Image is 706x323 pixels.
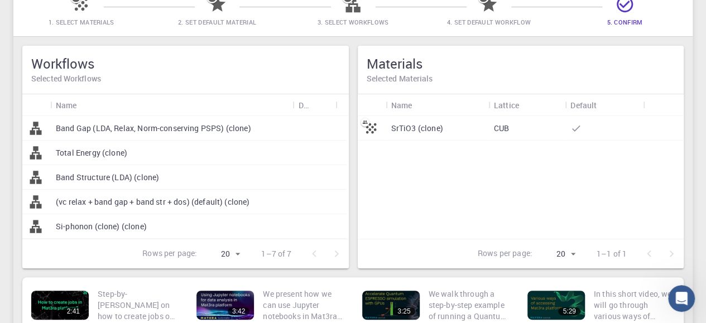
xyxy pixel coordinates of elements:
span: 4. Set Default Workflow [447,18,531,26]
button: Sort [597,96,614,114]
span: 3. Select Workflows [318,18,389,26]
div: Name [391,94,412,116]
span: 1. Select Materials [49,18,114,26]
span: 2. Set Default Material [178,18,256,26]
div: Name [386,94,488,116]
div: 5:29 [558,307,580,315]
div: Icon [22,94,50,116]
h6: Selected Workflows [31,73,340,85]
button: Sort [412,96,430,114]
button: Sort [77,96,95,114]
p: In this short video, we will go through various ways of accessing Mat3ra platform. There are thre... [594,288,675,322]
div: Icon [358,94,386,116]
h6: Selected Materials [367,73,675,85]
div: Default [292,94,335,116]
button: Sort [312,96,330,114]
div: Lattice [488,94,565,116]
p: Band Structure (LDA) (clone) [56,172,159,183]
p: Si-phonon (clone) (clone) [56,221,147,232]
p: We present how we can use Jupyter notebooks in Mat3ra platform for data analysis. [263,288,344,322]
h5: Materials [367,55,675,73]
div: 3:25 [393,307,415,315]
div: Lattice [494,94,519,116]
p: SrTiO3 (clone) [391,123,443,134]
div: 3:42 [228,307,249,315]
p: Rows per page: [142,248,197,261]
p: CUB [494,123,509,134]
iframe: Intercom live chat [668,285,695,312]
button: Sort [519,96,537,114]
div: Default [565,94,643,116]
span: Support [22,8,63,18]
div: Default [570,94,597,116]
p: Rows per page: [478,248,532,261]
p: We walk through a step-by-step example of running a Quantum ESPRESSO job on a GPU enabled node. W... [429,288,510,322]
div: 20 [201,246,243,262]
span: 5. Confirm [607,18,642,26]
div: Name [50,94,292,116]
p: 1–1 of 1 [597,248,627,259]
div: 2:41 [63,307,84,315]
p: Band Gap (LDA, Relax, Norm-conserving PSPS) (clone) [56,123,251,134]
div: Name [56,94,77,116]
p: 1–7 of 7 [261,248,291,259]
h5: Workflows [31,55,340,73]
p: Total Energy (clone) [56,147,127,158]
p: (vc relax + band gap + band str + dos) (default) (clone) [56,196,249,208]
div: Default [298,94,311,116]
p: Step-by-[PERSON_NAME] on how to create jobs on Mat3ra platform. [98,288,179,322]
div: 20 [537,246,579,262]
